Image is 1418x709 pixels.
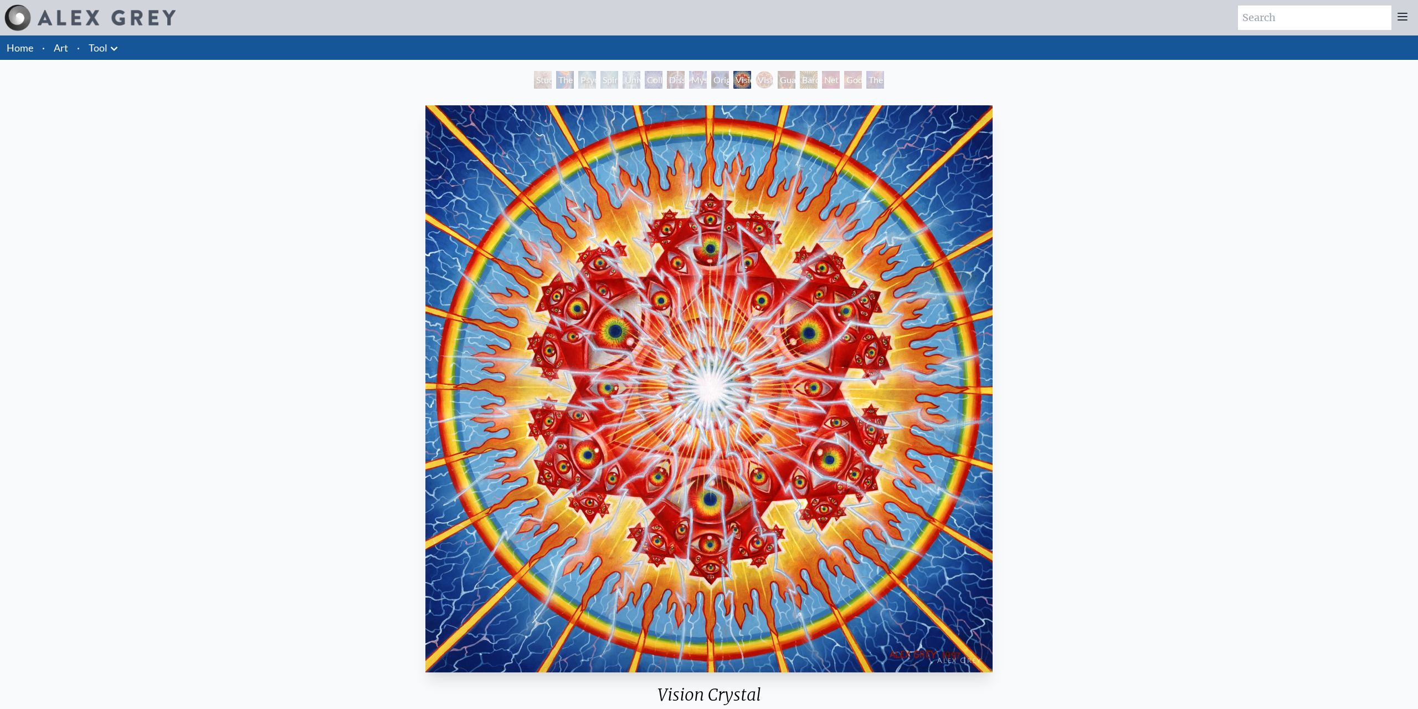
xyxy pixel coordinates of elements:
div: Vision Crystal Tondo [756,71,773,89]
div: Study for the Great Turn [534,71,552,89]
div: Universal Mind Lattice [623,71,640,89]
div: Vision Crystal [733,71,751,89]
div: Dissectional Art for Tool's Lateralus CD [667,71,685,89]
div: Bardo Being [800,71,818,89]
a: Home [7,42,33,54]
img: Vision-Crystal-1997-Alex-Grey-watermarked.jpg [425,105,992,672]
a: Tool [89,40,107,55]
div: Godself [844,71,862,89]
div: The Torch [556,71,574,89]
div: Guardian of Infinite Vision [778,71,795,89]
div: The Great Turn [866,71,884,89]
a: Art [54,40,68,55]
div: Original Face [711,71,729,89]
div: Psychic Energy System [578,71,596,89]
div: Collective Vision [645,71,662,89]
div: Spiritual Energy System [600,71,618,89]
div: Mystic Eye [689,71,707,89]
li: · [73,35,84,60]
div: Net of Being [822,71,840,89]
li: · [38,35,49,60]
input: Search [1238,6,1391,30]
